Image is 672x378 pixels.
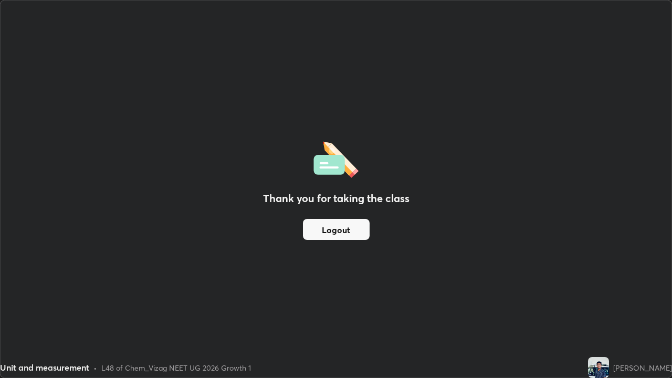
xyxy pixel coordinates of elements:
[588,357,609,378] img: 1351eabd0d4b4398a4dd67eb40e67258.jpg
[613,362,672,373] div: [PERSON_NAME]
[313,138,359,178] img: offlineFeedback.1438e8b3.svg
[101,362,251,373] div: L48 of Chem_Vizag NEET UG 2026 Growth 1
[303,219,370,240] button: Logout
[93,362,97,373] div: •
[263,191,409,206] h2: Thank you for taking the class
